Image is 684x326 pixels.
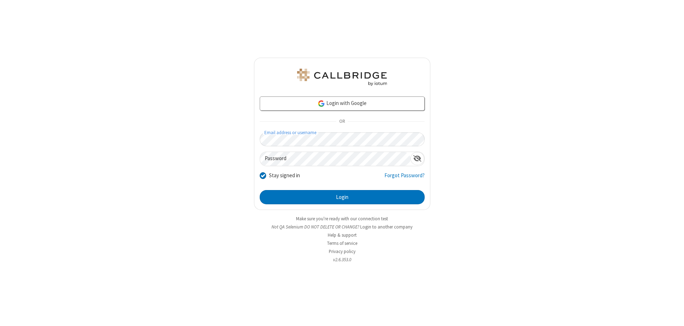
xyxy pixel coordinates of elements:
input: Password [260,152,410,166]
a: Forgot Password? [384,172,425,185]
li: Not QA Selenium DO NOT DELETE OR CHANGE? [254,224,430,230]
input: Email address or username [260,132,425,146]
img: QA Selenium DO NOT DELETE OR CHANGE [296,69,388,86]
a: Privacy policy [329,248,356,254]
button: Login [260,190,425,204]
label: Stay signed in [269,172,300,180]
a: Login with Google [260,96,425,111]
a: Help & support [328,232,357,238]
a: Terms of service [327,240,357,246]
img: google-icon.png [317,100,325,107]
a: Make sure you're ready with our connection test [296,216,388,222]
li: v2.6.353.0 [254,256,430,263]
span: OR [336,117,348,127]
button: Login to another company [360,224,413,230]
iframe: Chat [666,307,679,321]
div: Show password [410,152,424,165]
